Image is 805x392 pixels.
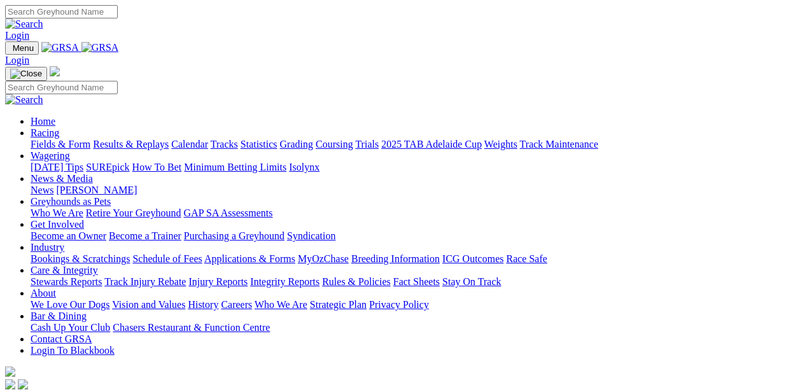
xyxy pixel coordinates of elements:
div: Wagering [31,162,800,173]
img: GRSA [41,42,79,53]
a: Who We Are [255,299,307,310]
a: Breeding Information [351,253,440,264]
a: Become an Owner [31,230,106,241]
a: Who We Are [31,207,83,218]
a: Privacy Policy [369,299,429,310]
a: How To Bet [132,162,182,172]
a: Racing [31,127,59,138]
span: Menu [13,43,34,53]
button: Toggle navigation [5,41,39,55]
a: Become a Trainer [109,230,181,241]
a: Bookings & Scratchings [31,253,130,264]
a: Home [31,116,55,127]
a: Applications & Forms [204,253,295,264]
div: Racing [31,139,800,150]
a: Minimum Betting Limits [184,162,286,172]
a: Isolynx [289,162,319,172]
a: Login [5,55,29,66]
a: Stay On Track [442,276,501,287]
a: MyOzChase [298,253,349,264]
a: We Love Our Dogs [31,299,109,310]
button: Toggle navigation [5,67,47,81]
a: Track Injury Rebate [104,276,186,287]
img: Search [5,94,43,106]
a: Purchasing a Greyhound [184,230,284,241]
a: News & Media [31,173,93,184]
a: Chasers Restaurant & Function Centre [113,322,270,333]
a: Trials [355,139,379,150]
input: Search [5,5,118,18]
a: Industry [31,242,64,253]
a: ICG Outcomes [442,253,503,264]
a: Care & Integrity [31,265,98,276]
img: Search [5,18,43,30]
a: Coursing [316,139,353,150]
a: Syndication [287,230,335,241]
div: News & Media [31,185,800,196]
a: Login [5,30,29,41]
div: Care & Integrity [31,276,800,288]
a: Integrity Reports [250,276,319,287]
a: Weights [484,139,517,150]
img: GRSA [81,42,119,53]
a: Grading [280,139,313,150]
div: About [31,299,800,311]
a: Rules & Policies [322,276,391,287]
a: Get Involved [31,219,84,230]
a: Injury Reports [188,276,248,287]
div: Industry [31,253,800,265]
a: Tracks [211,139,238,150]
a: Fact Sheets [393,276,440,287]
a: SUREpick [86,162,129,172]
a: Cash Up Your Club [31,322,110,333]
a: Vision and Values [112,299,185,310]
a: [DATE] Tips [31,162,83,172]
a: 2025 TAB Adelaide Cup [381,139,482,150]
img: twitter.svg [18,379,28,389]
a: GAP SA Assessments [184,207,273,218]
a: Bar & Dining [31,311,87,321]
a: Statistics [241,139,277,150]
a: [PERSON_NAME] [56,185,137,195]
a: News [31,185,53,195]
img: logo-grsa-white.png [5,367,15,377]
a: Calendar [171,139,208,150]
a: Contact GRSA [31,333,92,344]
a: Retire Your Greyhound [86,207,181,218]
img: logo-grsa-white.png [50,66,60,76]
div: Bar & Dining [31,322,800,333]
a: Careers [221,299,252,310]
img: Close [10,69,42,79]
a: Strategic Plan [310,299,367,310]
a: Greyhounds as Pets [31,196,111,207]
a: About [31,288,56,298]
a: Fields & Form [31,139,90,150]
a: Login To Blackbook [31,345,115,356]
div: Get Involved [31,230,800,242]
img: facebook.svg [5,379,15,389]
a: Results & Replays [93,139,169,150]
a: Track Maintenance [520,139,598,150]
a: Schedule of Fees [132,253,202,264]
a: Wagering [31,150,70,161]
a: Race Safe [506,253,547,264]
input: Search [5,81,118,94]
a: Stewards Reports [31,276,102,287]
a: History [188,299,218,310]
div: Greyhounds as Pets [31,207,800,219]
